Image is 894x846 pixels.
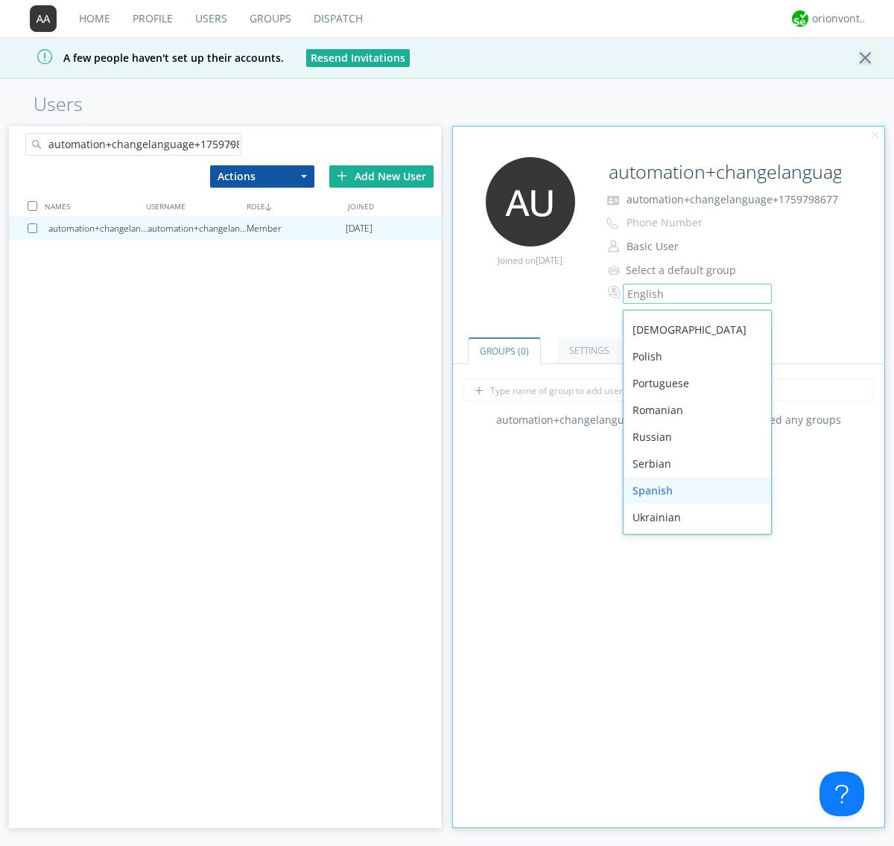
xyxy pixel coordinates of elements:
span: [DATE] [346,217,372,240]
button: Resend Invitations [306,49,410,67]
div: Portuguese [624,370,771,397]
div: automation+changelanguage+1759798677 [148,217,247,240]
img: plus.svg [337,171,347,181]
div: NAMES [41,195,142,217]
div: Ukrainian [624,504,771,531]
div: English [627,287,750,302]
input: Type name of group to add user to [463,379,874,401]
iframe: Toggle Customer Support [819,772,864,816]
img: person-outline.svg [608,241,619,252]
button: Actions [210,165,314,188]
input: Name [603,157,843,187]
a: Settings [557,337,621,363]
div: automation+changelanguage+1759798677 has not joined any groups [453,413,885,427]
div: orionvontas+atlas+automation+org2 [812,11,868,26]
img: phone-outline.svg [606,217,618,229]
img: In groups with Translation enabled, this user's messages will be automatically translated to and ... [608,284,623,302]
div: USERNAME [142,195,243,217]
div: Serbian [624,451,771,477]
img: 29d36aed6fa347d5a1537e7736e6aa13 [792,10,808,27]
div: Spanish [624,477,771,504]
div: JOINED [344,195,445,217]
div: Add New User [329,165,434,188]
div: Romanian [624,397,771,424]
span: automation+changelanguage+1759798677 [627,192,838,206]
a: automation+changelanguage+1759798677automation+changelanguage+1759798677Member[DATE] [9,217,441,240]
div: ROLE [243,195,343,217]
input: Search users [25,133,241,156]
img: 373638.png [30,5,57,32]
div: Russian [624,424,771,451]
button: Basic User [621,236,770,257]
a: Groups (0) [468,337,541,364]
span: A few people haven't set up their accounts. [11,51,284,65]
span: [DATE] [536,254,562,267]
div: automation+changelanguage+1759798677 [48,217,148,240]
img: icon-alert-users-thin-outline.svg [608,260,622,280]
div: [DEMOGRAPHIC_DATA] [624,317,771,343]
img: 373638.png [486,157,575,247]
img: cancel.svg [870,130,881,141]
div: Polish [624,343,771,370]
div: Select a default group [626,263,750,278]
span: Joined on [498,254,562,267]
div: Member [247,217,346,240]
